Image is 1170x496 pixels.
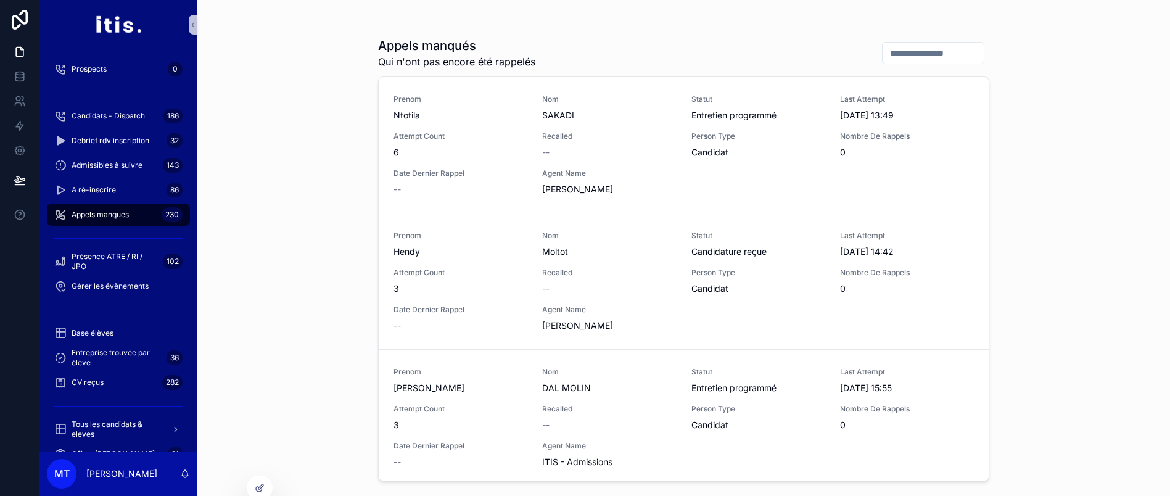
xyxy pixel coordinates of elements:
[47,347,190,369] a: Entreprise trouvée par élève36
[840,367,974,377] span: Last Attempt
[393,146,527,159] span: 6
[167,183,183,197] div: 86
[691,109,825,122] span: Entretien programmé
[47,130,190,152] a: Debrief rdv inscription32
[840,146,974,159] span: 0
[393,404,527,414] span: Attempt Count
[47,179,190,201] a: A ré-inscrire86
[54,466,70,481] span: MT
[840,404,974,414] span: Nombre De Rappels
[72,420,162,439] span: Tous les candidats & eleves
[393,131,527,141] span: Attempt Count
[162,375,183,390] div: 282
[393,441,527,451] span: Date Dernier Rappel
[47,154,190,176] a: Admissibles à suivre143
[691,419,825,431] span: Candidat
[691,131,825,141] span: Person Type
[378,37,535,54] h1: Appels manqués
[72,185,116,195] span: A ré-inscrire
[393,456,401,468] span: --
[168,447,183,461] div: 31
[542,456,676,468] span: ITIS - Admissions
[162,207,183,222] div: 230
[542,283,550,295] span: --
[840,131,974,141] span: Nombre De Rappels
[47,418,190,440] a: Tous les candidats & eleves
[72,210,129,220] span: Appels manqués
[691,94,825,104] span: Statut
[47,250,190,273] a: Présence ATRE / RI / JPO102
[393,283,527,295] span: 3
[542,404,676,414] span: Recalled
[542,320,676,332] span: [PERSON_NAME]
[840,246,974,258] span: [DATE] 14:42
[542,382,676,394] span: DAL MOLIN
[72,348,162,368] span: Entreprise trouvée par élève
[379,213,989,349] a: PrenomHendyNomMoltotStatutCandidature reçueLast Attempt[DATE] 14:42Attempt Count3Recalled--Person...
[72,378,104,387] span: CV reçus
[47,443,190,465] a: Offres [PERSON_NAME]31
[542,94,676,104] span: Nom
[840,94,974,104] span: Last Attempt
[72,136,149,146] span: Debrief rdv inscription
[393,268,527,278] span: Attempt Count
[542,131,676,141] span: Recalled
[393,109,527,122] span: Ntotila
[542,183,676,196] span: [PERSON_NAME]
[691,231,825,241] span: Statut
[691,268,825,278] span: Person Type
[393,305,527,315] span: Date Dernier Rappel
[379,349,989,486] a: Prenom[PERSON_NAME]NomDAL MOLINStatutEntretien programméLast Attempt[DATE] 15:55Attempt Count3Rec...
[86,468,157,480] p: [PERSON_NAME]
[840,283,974,295] span: 0
[393,94,527,104] span: Prenom
[840,268,974,278] span: Nombre De Rappels
[72,449,155,459] span: Offres [PERSON_NAME]
[163,109,183,123] div: 186
[542,419,550,431] span: --
[840,231,974,241] span: Last Attempt
[393,382,527,394] span: [PERSON_NAME]
[840,419,974,431] span: 0
[542,246,676,258] span: Moltot
[378,54,535,69] span: Qui n'ont pas encore été rappelés
[95,15,141,35] img: App logo
[47,371,190,394] a: CV reçus282
[47,322,190,344] a: Base élèves
[393,168,527,178] span: Date Dernier Rappel
[39,49,197,452] div: scrollable content
[163,158,183,173] div: 143
[47,204,190,226] a: Appels manqués230
[691,146,825,159] span: Candidat
[72,281,149,291] span: Gérer les évènements
[47,58,190,80] a: Prospects0
[72,328,113,338] span: Base élèves
[167,133,183,148] div: 32
[840,109,974,122] span: [DATE] 13:49
[691,367,825,377] span: Statut
[72,64,107,74] span: Prospects
[167,350,183,365] div: 36
[379,77,989,213] a: PrenomNtotilaNomSAKADIStatutEntretien programméLast Attempt[DATE] 13:49Attempt Count6Recalled--Pe...
[393,419,527,431] span: 3
[393,320,401,332] span: --
[168,62,183,76] div: 0
[691,283,825,295] span: Candidat
[542,168,676,178] span: Agent Name
[542,231,676,241] span: Nom
[393,367,527,377] span: Prenom
[542,268,676,278] span: Recalled
[163,254,183,269] div: 102
[542,441,676,451] span: Agent Name
[542,367,676,377] span: Nom
[542,146,550,159] span: --
[393,231,527,241] span: Prenom
[47,275,190,297] a: Gérer les évènements
[691,246,825,258] span: Candidature reçue
[393,246,527,258] span: Hendy
[840,382,974,394] span: [DATE] 15:55
[393,183,401,196] span: --
[542,305,676,315] span: Agent Name
[47,105,190,127] a: Candidats - Dispatch186
[691,404,825,414] span: Person Type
